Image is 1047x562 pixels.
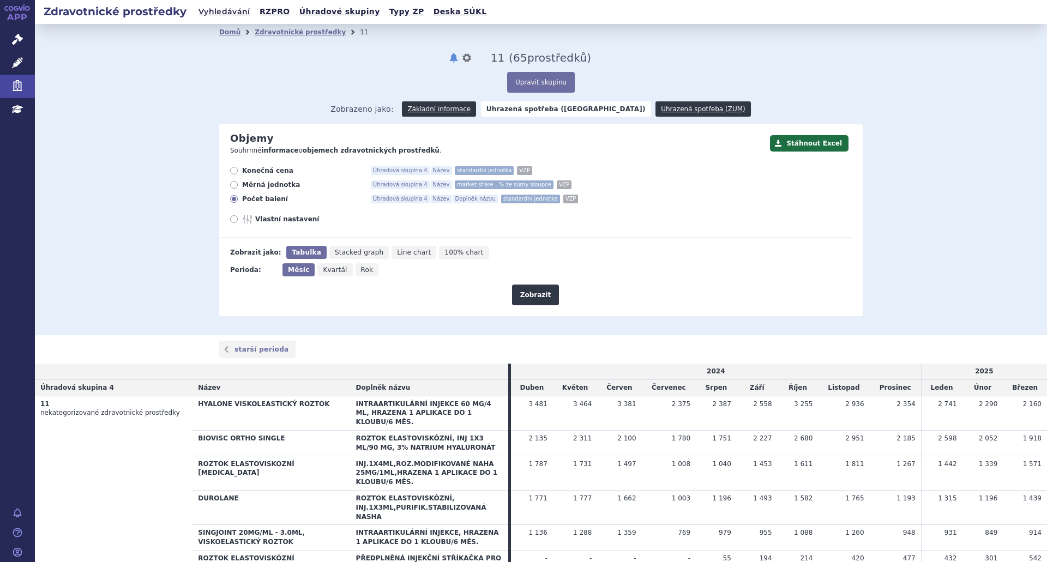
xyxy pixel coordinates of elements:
[507,72,575,93] button: Upravit skupinu
[242,180,362,189] span: Měrná jednotka
[528,529,547,536] span: 1 136
[1023,400,1042,408] span: 2 160
[198,434,285,442] span: BIOVISC ORTHO SINGLE
[672,494,690,502] span: 1 003
[597,379,641,396] td: Červen
[255,28,346,36] a: Zdravotnické prostředky
[461,51,472,64] button: nastavení
[256,4,293,19] a: RZPRO
[195,4,254,20] a: Vyhledávání
[491,51,505,64] span: 11
[778,379,819,396] td: Říjen
[672,434,690,442] span: 1 780
[985,529,997,536] span: 849
[794,434,813,442] span: 2 680
[242,166,362,175] span: Konečná cena
[979,400,997,408] span: 2 290
[845,434,864,442] span: 2 951
[557,180,572,189] span: VZP
[921,379,962,396] td: Leden
[1023,434,1042,442] span: 1 918
[617,434,636,442] span: 2 100
[713,434,731,442] span: 1 751
[198,529,305,546] span: SINGJOINT 20MG/ML - 3.0ML, VISKOELASTICKÝ ROZTOK
[573,460,592,468] span: 1 731
[517,166,532,175] span: VZP
[1029,554,1042,562] span: 542
[528,400,547,408] span: 3 481
[198,400,329,408] span: HYALONE VISKOLEASTICKÝ ROZTOK
[356,529,499,546] span: INTRAARTIKULÁRNÍ INJEKCE, HRAZENA 1 APLIKACE DO 1 KLOUBU/6 MĚS.
[431,195,452,203] span: Název
[509,51,591,64] span: ( prostředků)
[1003,379,1047,396] td: Březen
[335,249,383,256] span: Stacked graph
[563,195,579,203] span: VZP
[678,529,690,536] span: 769
[242,195,362,203] span: Počet balení
[655,101,751,117] a: Uhrazená spotřeba (ZUM)
[230,146,765,155] p: Souhrnné o .
[713,460,731,468] span: 1 040
[719,529,731,536] span: 979
[800,554,813,562] span: 214
[511,379,553,396] td: Duben
[198,384,220,391] span: Název
[397,249,431,256] span: Line chart
[794,400,813,408] span: 3 255
[361,266,374,274] span: Rok
[501,195,560,203] span: standardní jednotka
[979,434,997,442] span: 2 052
[573,400,592,408] span: 3 464
[818,379,869,396] td: Listopad
[40,409,180,416] span: nekategorizované zdravotnické prostředky
[262,147,299,154] strong: informace
[553,379,598,396] td: Květen
[617,529,636,536] span: 1 359
[713,400,731,408] span: 2 387
[723,554,731,562] span: 55
[528,494,547,502] span: 1 771
[356,384,411,391] span: Doplněk názvu
[979,494,997,502] span: 1 196
[448,51,459,64] button: notifikace
[255,215,375,223] span: Vlastní nastavení
[444,249,483,256] span: 100% chart
[481,101,651,117] strong: Uhrazená spotřeba ([GEOGRAPHIC_DATA])
[35,4,195,19] h2: Zdravotnické prostředky
[230,246,281,259] div: Zobrazit jako:
[852,554,864,562] span: 420
[573,494,592,502] span: 1 777
[1023,494,1042,502] span: 1 439
[845,494,864,502] span: 1 765
[511,364,921,379] td: 2024
[330,101,394,117] span: Zobrazeno jako:
[402,101,476,117] a: Základní informace
[753,460,772,468] span: 1 453
[760,529,772,536] span: 955
[944,554,957,562] span: 432
[770,135,849,152] button: Stáhnout Excel
[794,529,813,536] span: 1 088
[573,529,592,536] span: 1 288
[528,460,547,468] span: 1 787
[230,132,274,144] h2: Objemy
[296,4,383,19] a: Úhradové skupiny
[672,460,690,468] span: 1 008
[292,249,321,256] span: Tabulka
[528,434,547,442] span: 2 135
[753,434,772,442] span: 2 227
[230,263,277,276] div: Perioda:
[617,460,636,468] span: 1 497
[356,460,498,486] span: INJ.1X4ML,ROZ.MODIFIKOVANÉ NAHA 25MG/1ML,HRAZENA 1 APLIKACE DO 1 KLOUBU/6 MĚS.
[356,400,491,426] span: INTRAARTIKULÁRNÍ INJEKCE 60 MG/4 ML, HRAZENA 1 APLIKACE DO 1 KLOUBU/6 MĚS.
[938,494,956,502] span: 1 315
[513,51,527,64] span: 65
[303,147,440,154] strong: objemech zdravotnických prostředků
[921,364,1047,379] td: 2025
[40,400,50,408] span: 11
[938,460,956,468] span: 1 442
[896,460,915,468] span: 1 267
[962,379,1003,396] td: Únor
[760,554,772,562] span: 194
